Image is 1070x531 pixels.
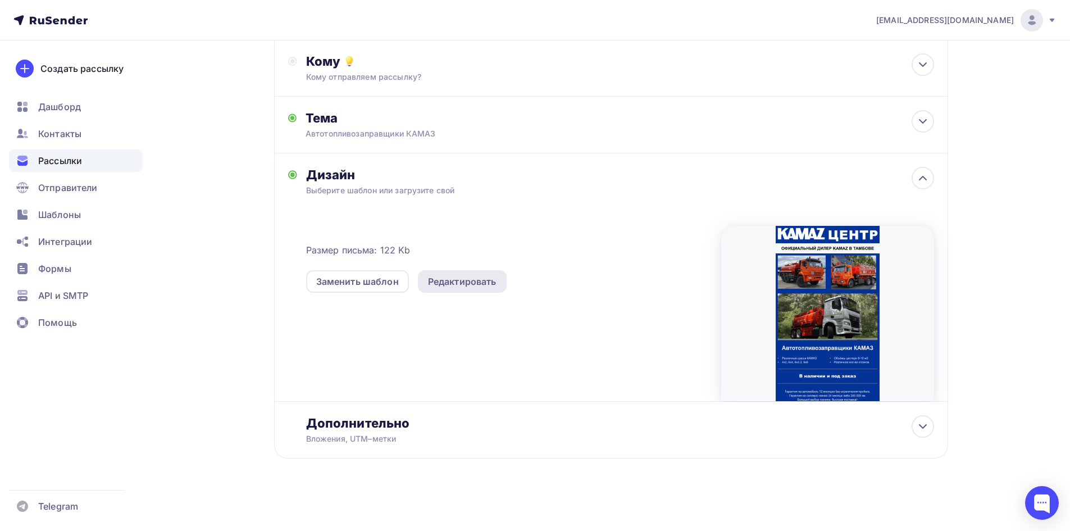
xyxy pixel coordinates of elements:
[316,275,399,288] div: Заменить шаблон
[306,433,872,444] div: Вложения, UTM–метки
[306,185,872,196] div: Выберите шаблон или загрузите свой
[306,53,934,69] div: Кому
[38,289,88,302] span: API и SMTP
[9,149,143,172] a: Рассылки
[38,316,77,329] span: Помощь
[9,122,143,145] a: Контакты
[9,176,143,199] a: Отправители
[306,128,506,139] div: Автотопливозаправщики КАМАЗ
[38,500,78,513] span: Telegram
[306,415,934,431] div: Дополнительно
[38,100,81,114] span: Дашборд
[38,262,71,275] span: Формы
[40,62,124,75] div: Создать рассылку
[306,71,872,83] div: Кому отправляем рассылку?
[38,235,92,248] span: Интеграции
[306,167,934,183] div: Дизайн
[876,9,1057,31] a: [EMAIL_ADDRESS][DOMAIN_NAME]
[876,15,1014,26] span: [EMAIL_ADDRESS][DOMAIN_NAME]
[38,127,81,140] span: Контакты
[428,275,497,288] div: Редактировать
[306,243,411,257] span: Размер письма: 122 Kb
[38,181,98,194] span: Отправители
[38,208,81,221] span: Шаблоны
[9,96,143,118] a: Дашборд
[9,257,143,280] a: Формы
[306,110,527,126] div: Тема
[9,203,143,226] a: Шаблоны
[38,154,82,167] span: Рассылки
